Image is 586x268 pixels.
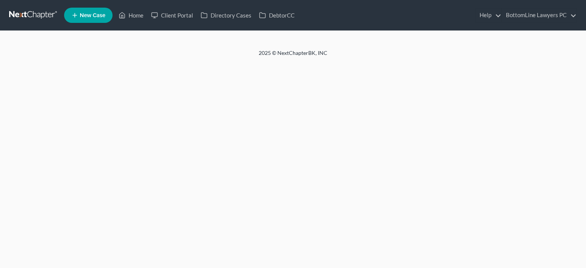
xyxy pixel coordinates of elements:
a: Home [115,8,147,22]
a: Client Portal [147,8,197,22]
div: 2025 © NextChapterBK, INC [76,49,510,63]
a: Directory Cases [197,8,255,22]
new-legal-case-button: New Case [64,8,113,23]
a: DebtorCC [255,8,298,22]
